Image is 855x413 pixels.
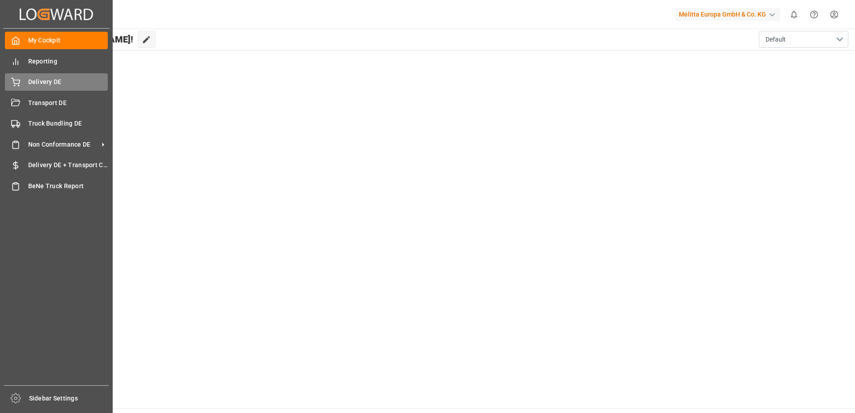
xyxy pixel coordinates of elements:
[28,98,108,108] span: Transport DE
[37,31,133,48] span: Hello [PERSON_NAME]!
[804,4,824,25] button: Help Center
[28,181,108,191] span: BeNe Truck Report
[28,119,108,128] span: Truck Bundling DE
[5,32,108,49] a: My Cockpit
[29,394,109,403] span: Sidebar Settings
[28,77,108,87] span: Delivery DE
[675,8,780,21] div: Melitta Europa GmbH & Co. KG
[5,52,108,70] a: Reporting
[28,140,99,149] span: Non Conformance DE
[5,73,108,91] a: Delivery DE
[784,4,804,25] button: show 0 new notifications
[5,94,108,111] a: Transport DE
[28,36,108,45] span: My Cockpit
[28,57,108,66] span: Reporting
[5,156,108,174] a: Delivery DE + Transport Cost
[675,6,784,23] button: Melitta Europa GmbH & Co. KG
[28,160,108,170] span: Delivery DE + Transport Cost
[759,31,848,48] button: open menu
[5,115,108,132] a: Truck Bundling DE
[766,35,786,44] span: Default
[5,177,108,194] a: BeNe Truck Report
